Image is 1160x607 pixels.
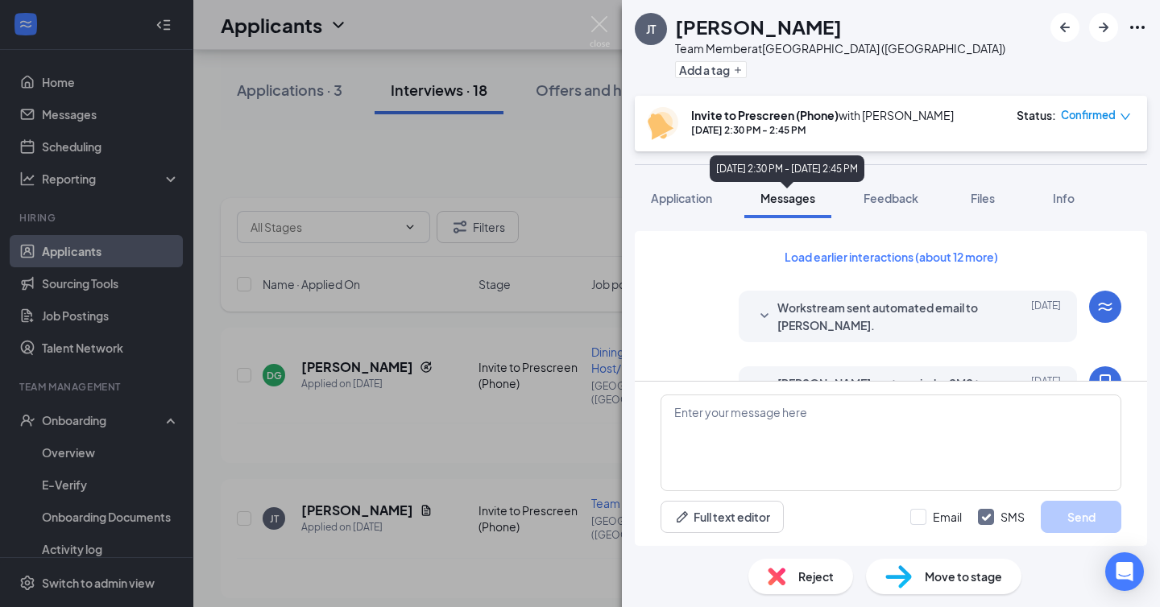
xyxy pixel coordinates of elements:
button: Full text editorPen [661,501,784,533]
svg: SmallChevronDown [755,307,774,326]
div: [DATE] 2:30 PM - 2:45 PM [691,123,954,137]
button: Send [1041,501,1121,533]
svg: Ellipses [1128,18,1147,37]
span: [PERSON_NAME] sent reminder SMS to [PERSON_NAME]. [777,374,988,410]
span: Feedback [864,191,918,205]
span: Move to stage [925,568,1002,585]
div: with [PERSON_NAME] [691,107,954,123]
span: Files [971,191,995,205]
span: down [1120,111,1131,122]
span: Application [651,191,712,205]
span: Confirmed [1061,107,1116,123]
span: [DATE] [1031,374,1061,410]
span: [DATE] [1031,299,1061,334]
div: [DATE] 2:30 PM - [DATE] 2:45 PM [710,155,864,182]
div: Open Intercom Messenger [1105,552,1144,591]
button: Load earlier interactions (about 12 more) [771,244,1012,270]
div: JT [646,21,656,37]
div: Team Member at [GEOGRAPHIC_DATA] ([GEOGRAPHIC_DATA]) [675,40,1005,56]
div: Status : [1017,107,1056,123]
svg: MobileSms [1096,373,1115,392]
span: Info [1053,191,1075,205]
svg: Pen [674,509,690,525]
button: PlusAdd a tag [675,61,747,78]
svg: ArrowRight [1094,18,1113,37]
svg: Plus [733,65,743,75]
h1: [PERSON_NAME] [675,13,842,40]
svg: ArrowLeftNew [1055,18,1075,37]
button: ArrowLeftNew [1050,13,1079,42]
button: ArrowRight [1089,13,1118,42]
span: Reject [798,568,834,585]
b: Invite to Prescreen (Phone) [691,108,839,122]
svg: WorkstreamLogo [1096,297,1115,316]
span: Workstream sent automated email to [PERSON_NAME]. [777,299,988,334]
span: Messages [760,191,815,205]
